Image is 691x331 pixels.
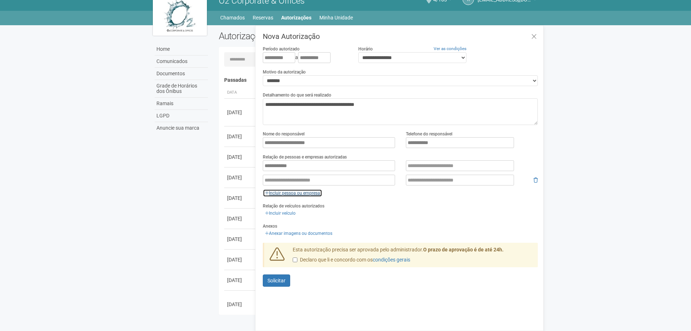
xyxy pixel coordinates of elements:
[263,46,300,52] label: Período autorizado
[227,174,254,181] div: [DATE]
[227,153,254,161] div: [DATE]
[220,13,245,23] a: Chamados
[155,55,208,68] a: Comunicados
[227,301,254,308] div: [DATE]
[227,215,254,222] div: [DATE]
[227,133,254,140] div: [DATE]
[319,13,353,23] a: Minha Unidade
[293,258,297,262] input: Declaro que li e concordo com oscondições gerais
[224,77,533,83] h4: Passadas
[227,277,254,284] div: [DATE]
[155,122,208,134] a: Anuncie sua marca
[219,31,373,41] h2: Autorizações
[263,274,290,287] button: Solicitar
[281,13,311,23] a: Autorizações
[155,43,208,55] a: Home
[263,131,305,137] label: Nome do responsável
[263,33,538,40] h3: Nova Autorização
[263,154,347,160] label: Relação de pessoas e empresas autorizadas
[533,178,538,183] i: Remover
[434,46,466,51] a: Ver as condições
[263,229,335,237] a: Anexar imagens ou documentos
[227,109,254,116] div: [DATE]
[155,110,208,122] a: LGPD
[263,223,277,229] label: Anexos
[406,131,452,137] label: Telefone do responsável
[423,247,504,252] strong: O prazo de aprovação é de até 24h.
[263,52,347,63] div: a
[227,256,254,263] div: [DATE]
[263,92,331,98] label: Detalhamento do que será realizado
[287,246,538,267] div: Esta autorização precisa ser aprovada pelo administrador.
[227,236,254,243] div: [DATE]
[263,189,322,197] a: Incluir pessoa ou empresa
[227,194,254,202] div: [DATE]
[155,68,208,80] a: Documentos
[373,257,410,263] a: condições gerais
[155,98,208,110] a: Ramais
[263,69,306,75] label: Motivo da autorização
[358,46,373,52] label: Horário
[155,80,208,98] a: Grade de Horários dos Ônibus
[263,203,324,209] label: Relação de veículos autorizados
[293,256,410,264] label: Declaro que li e concordo com os
[253,13,273,23] a: Reservas
[267,278,285,283] span: Solicitar
[224,87,257,99] th: Data
[263,209,298,217] a: Incluir veículo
